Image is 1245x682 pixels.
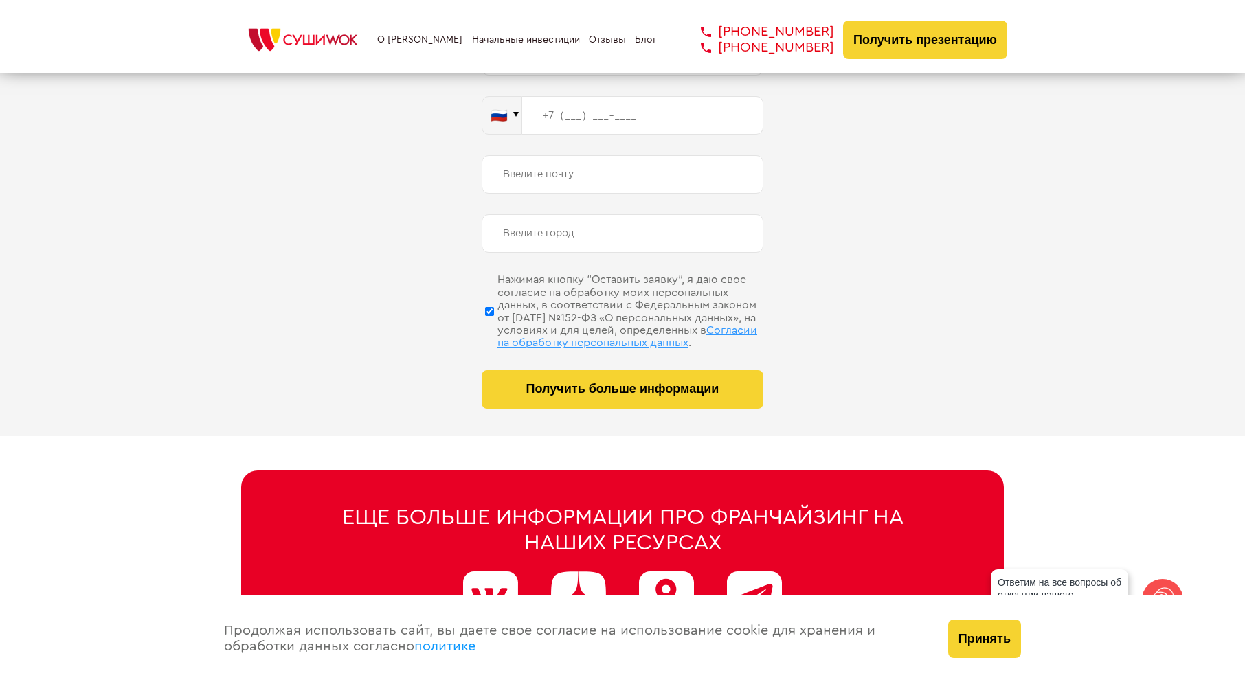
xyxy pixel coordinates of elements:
[482,155,763,194] input: Введите почту
[414,639,475,653] a: политике
[680,24,834,40] a: [PHONE_NUMBER]
[482,370,763,409] button: Получить больше информации
[843,21,1007,59] button: Получить презентацию
[635,34,657,45] a: Блог
[991,569,1128,620] div: Ответим на все вопросы об открытии вашего [PERSON_NAME]!
[497,325,757,348] span: Согласии на обработку персональных данных
[377,34,462,45] a: О [PERSON_NAME]
[210,595,934,682] div: Продолжая использовать сайт, вы даете свое согласие на использование cookie для хранения и обрабо...
[472,34,580,45] a: Начальные инвестиции
[306,505,939,556] div: Еще больше информации про франчайзинг на наших ресурсах
[238,25,368,55] img: СУШИWOK
[522,96,763,135] input: +7 (___) ___-____
[526,382,719,396] span: Получить больше информации
[589,34,626,45] a: Отзывы
[482,96,522,135] button: 🇷🇺
[497,273,763,349] div: Нажимая кнопку “Оставить заявку”, я даю свое согласие на обработку моих персональных данных, в со...
[680,40,834,56] a: [PHONE_NUMBER]
[482,214,763,253] input: Введите город
[948,620,1021,658] button: Принять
